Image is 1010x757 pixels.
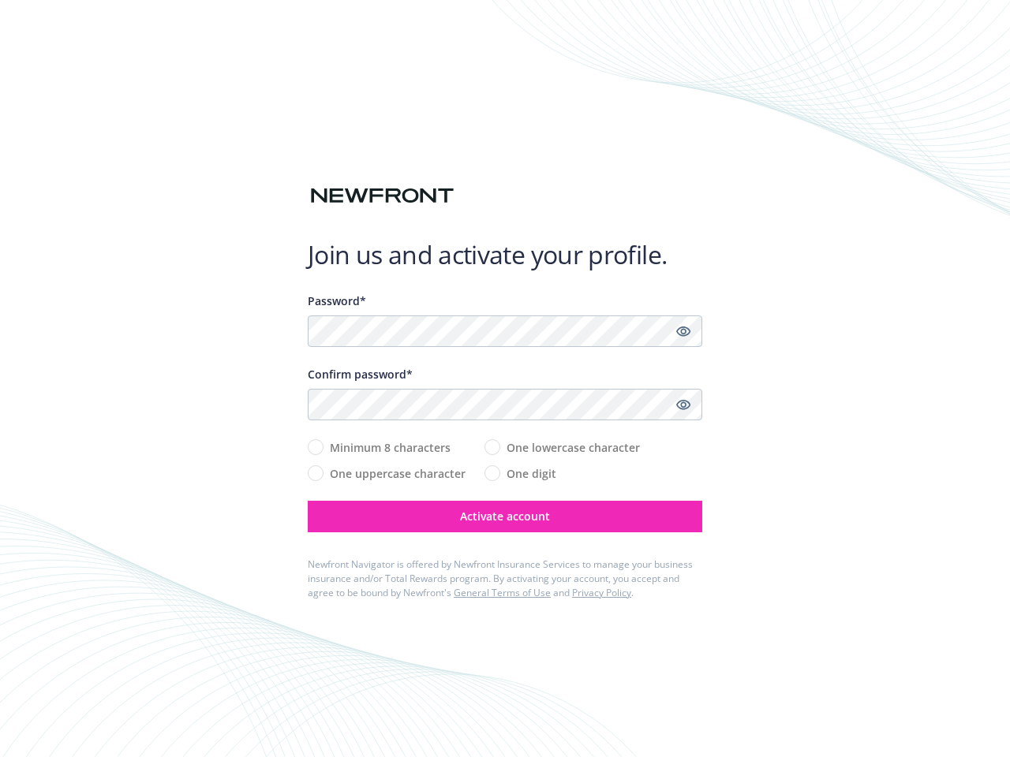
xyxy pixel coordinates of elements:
h1: Join us and activate your profile. [308,239,702,270]
span: One digit [507,465,556,482]
span: Confirm password* [308,367,413,382]
img: Newfront logo [308,182,457,210]
a: Show password [674,395,693,414]
span: One lowercase character [507,439,640,456]
span: One uppercase character [330,465,466,482]
input: Enter a unique password... [308,315,702,347]
input: Confirm your unique password... [308,389,702,420]
a: Show password [674,322,693,341]
a: General Terms of Use [454,586,551,599]
a: Privacy Policy [572,586,631,599]
span: Password* [308,293,366,308]
button: Activate account [308,501,702,532]
span: Minimum 8 characters [330,439,451,456]
span: Activate account [460,509,550,524]
div: Newfront Navigator is offered by Newfront Insurance Services to manage your business insurance an... [308,557,702,600]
